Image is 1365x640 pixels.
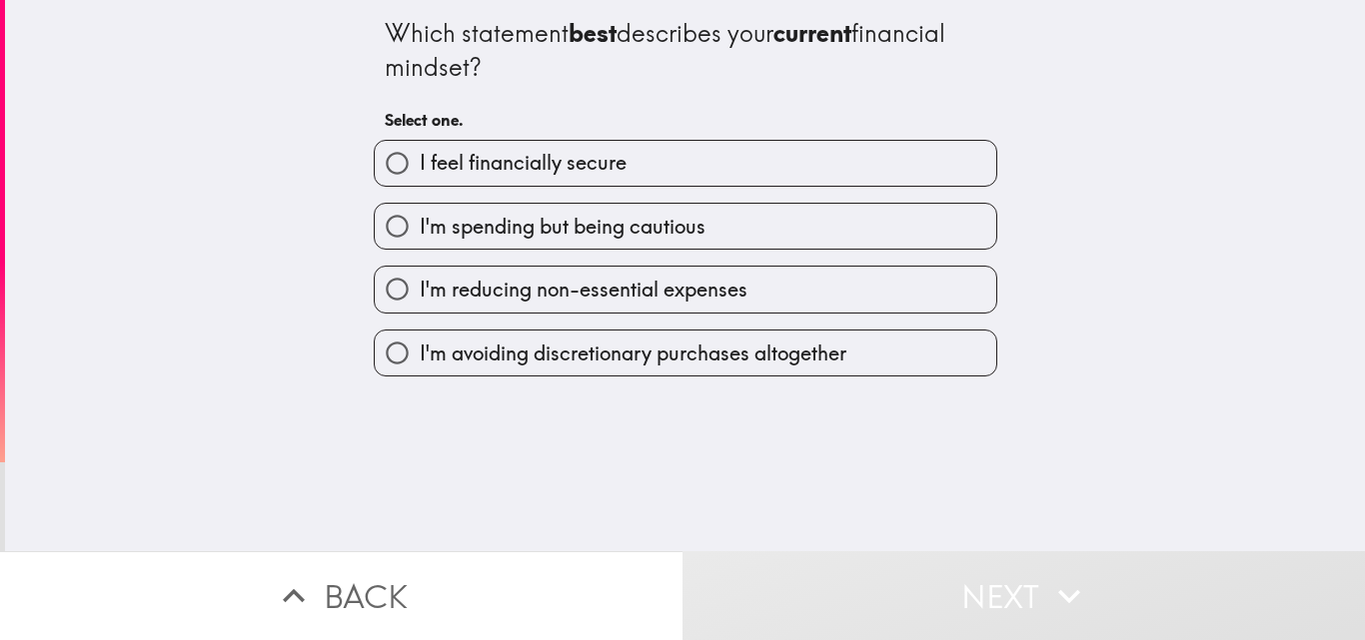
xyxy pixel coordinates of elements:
[569,18,617,48] b: best
[375,330,996,375] button: I'm avoiding discretionary purchases altogether
[385,17,986,84] div: Which statement describes your financial mindset?
[682,551,1365,640] button: Next
[375,267,996,312] button: I'm reducing non-essential expenses
[375,204,996,249] button: I'm spending but being cautious
[420,213,705,241] span: I'm spending but being cautious
[773,18,851,48] b: current
[420,339,846,367] span: I'm avoiding discretionary purchases altogether
[420,149,627,177] span: I feel financially secure
[420,276,747,304] span: I'm reducing non-essential expenses
[375,141,996,186] button: I feel financially secure
[385,109,986,131] h6: Select one.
